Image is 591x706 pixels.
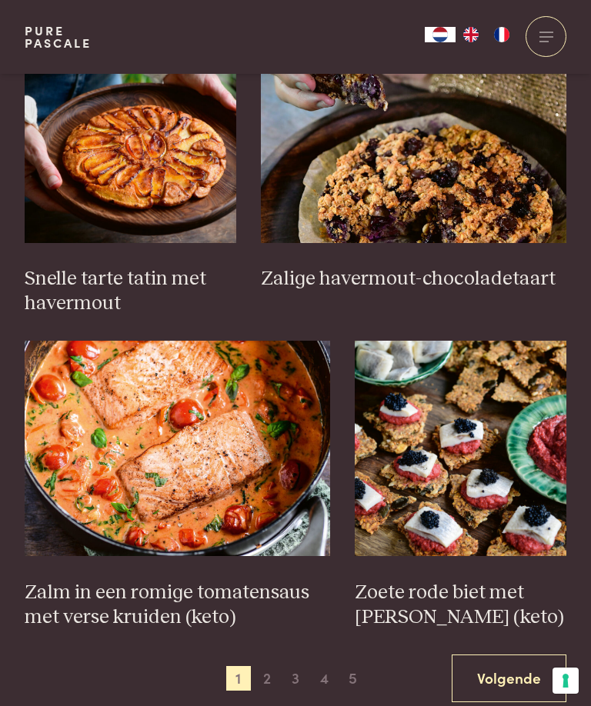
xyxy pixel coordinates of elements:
a: PurePascale [25,25,92,49]
a: Volgende [452,654,566,703]
img: Zalige havermout-chocoladetaart [261,28,567,243]
button: Uw voorkeuren voor toestemming voor trackingtechnologieën [553,668,579,694]
span: 3 [283,666,308,691]
span: 1 [226,666,251,691]
a: NL [425,27,456,42]
h3: Zalm in een romige tomatensaus met verse kruiden (keto) [25,581,331,630]
img: Snelle tarte tatin met havermout [25,28,236,243]
h3: Zalige havermout-chocoladetaart [261,267,567,291]
aside: Language selected: Nederlands [425,27,517,42]
span: 5 [340,666,365,691]
h3: Snelle tarte tatin met havermout [25,267,236,316]
a: FR [486,27,517,42]
div: Language [425,27,456,42]
span: 2 [255,666,279,691]
img: Zalm in een romige tomatensaus met verse kruiden (keto) [25,341,331,556]
img: Zoete rode biet met zure haring (keto) [355,341,566,556]
a: Zalige havermout-chocoladetaart Zalige havermout-chocoladetaart [261,28,567,292]
a: Zalm in een romige tomatensaus met verse kruiden (keto) Zalm in een romige tomatensaus met verse ... [25,341,331,630]
a: Zoete rode biet met zure haring (keto) Zoete rode biet met [PERSON_NAME] (keto) [355,341,566,630]
span: 4 [312,666,336,691]
h3: Zoete rode biet met [PERSON_NAME] (keto) [355,581,566,630]
a: Snelle tarte tatin met havermout Snelle tarte tatin met havermout [25,28,236,317]
ul: Language list [456,27,517,42]
a: EN [456,27,486,42]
